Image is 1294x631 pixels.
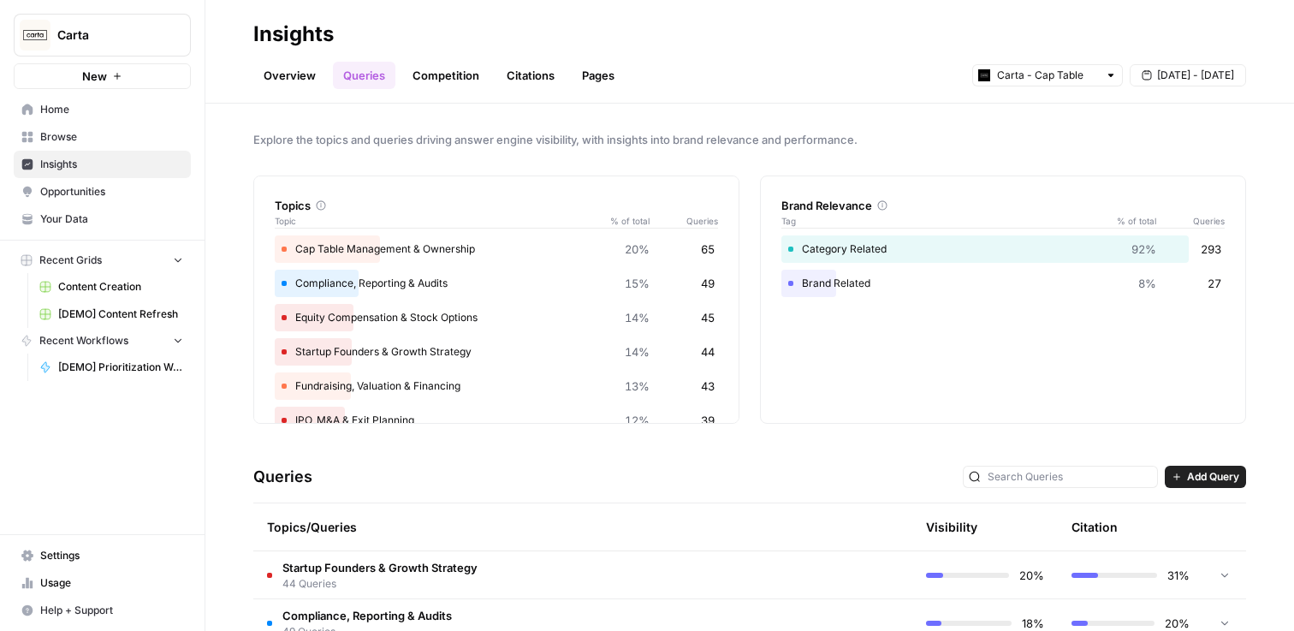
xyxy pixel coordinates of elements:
[275,304,718,331] div: Equity Compensation & Stock Options
[14,542,191,569] a: Settings
[1157,68,1234,83] span: [DATE] - [DATE]
[402,62,490,89] a: Competition
[1019,567,1044,584] span: 20%
[58,360,183,375] span: [DEMO] Prioritization Workflow for creation
[39,253,102,268] span: Recent Grids
[572,62,625,89] a: Pages
[14,597,191,624] button: Help + Support
[14,123,191,151] a: Browse
[40,211,183,227] span: Your Data
[40,184,183,199] span: Opportunities
[282,559,478,576] span: Startup Founders & Growth Strategy
[1105,214,1156,228] span: % of total
[14,178,191,205] a: Opportunities
[781,270,1225,297] div: Brand Related
[1131,241,1156,258] span: 92%
[1187,469,1239,485] span: Add Query
[57,27,161,44] span: Carta
[1201,241,1221,258] span: 293
[333,62,395,89] a: Queries
[275,197,718,214] div: Topics
[781,197,1225,214] div: Brand Relevance
[32,301,191,328] a: [DEMO] Content Refresh
[14,328,191,354] button: Recent Workflows
[701,309,715,326] span: 45
[275,235,718,263] div: Cap Table Management & Ownership
[32,354,191,381] a: [DEMO] Prioritization Workflow for creation
[781,235,1225,263] div: Category Related
[40,102,183,117] span: Home
[253,21,334,48] div: Insights
[253,62,326,89] a: Overview
[253,465,312,489] h3: Queries
[40,548,183,563] span: Settings
[14,151,191,178] a: Insights
[39,333,128,348] span: Recent Workflows
[598,214,650,228] span: % of total
[275,270,718,297] div: Compliance, Reporting & Audits
[650,214,718,228] span: Queries
[14,569,191,597] a: Usage
[997,67,1098,84] input: Carta - Cap Table
[14,96,191,123] a: Home
[14,247,191,273] button: Recent Grids
[20,20,50,51] img: Carta Logo
[275,214,598,228] span: Topic
[58,307,183,322] span: [DEMO] Content Refresh
[32,273,191,301] a: Content Creation
[14,63,191,89] button: New
[1156,214,1225,228] span: Queries
[625,412,650,429] span: 12%
[625,275,650,292] span: 15%
[625,343,650,360] span: 14%
[40,129,183,145] span: Browse
[701,241,715,258] span: 65
[625,241,650,258] span: 20%
[14,14,191,57] button: Workspace: Carta
[40,157,183,172] span: Insights
[253,131,1246,148] span: Explore the topics and queries driving answer engine visibility, with insights into brand relevan...
[701,378,715,395] span: 43
[40,603,183,618] span: Help + Support
[275,338,718,366] div: Startup Founders & Growth Strategy
[1071,503,1118,551] div: Citation
[1208,275,1221,292] span: 27
[625,378,650,395] span: 13%
[1130,64,1246,86] button: [DATE] - [DATE]
[275,372,718,400] div: Fundraising, Valuation & Financing
[781,214,1105,228] span: Tag
[267,503,753,551] div: Topics/Queries
[701,343,715,360] span: 44
[282,607,452,624] span: Compliance, Reporting & Audits
[496,62,565,89] a: Citations
[40,575,183,591] span: Usage
[701,275,715,292] span: 49
[82,68,107,85] span: New
[58,279,183,295] span: Content Creation
[1165,466,1246,488] button: Add Query
[926,519,977,536] div: Visibility
[625,309,650,326] span: 14%
[1167,567,1190,584] span: 31%
[988,468,1152,485] input: Search Queries
[14,205,191,233] a: Your Data
[701,412,715,429] span: 39
[275,407,718,434] div: IPO, M&A & Exit Planning
[282,576,478,592] span: 44 Queries
[1138,275,1156,292] span: 8%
